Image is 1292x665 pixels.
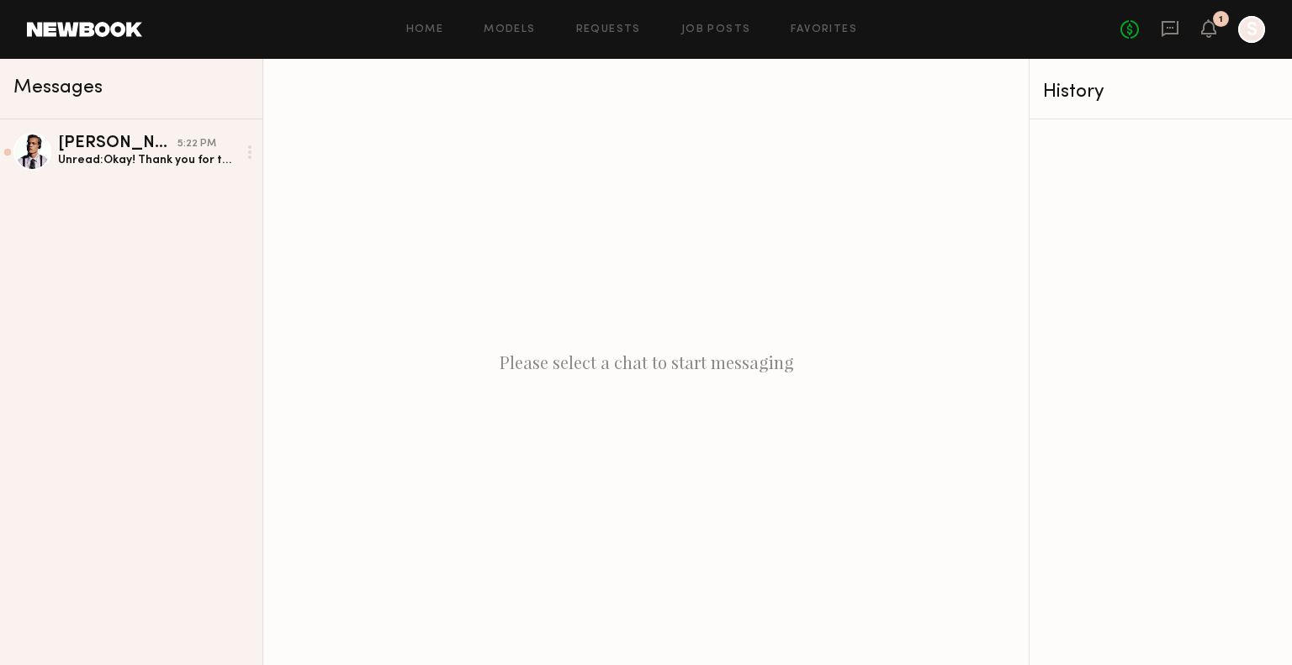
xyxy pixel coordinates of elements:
a: Home [406,24,444,35]
div: 1 [1219,15,1223,24]
a: Requests [576,24,641,35]
a: S [1238,16,1265,43]
a: Job Posts [681,24,751,35]
div: History [1043,82,1279,102]
div: 5:22 PM [177,136,216,152]
span: Messages [13,78,103,98]
a: Models [484,24,535,35]
div: Unread: Okay! Thank you for the offer and I hope the shoot goes well 🙌 [58,152,237,168]
div: [PERSON_NAME] [58,135,177,152]
a: Favorites [791,24,857,35]
div: Please select a chat to start messaging [263,59,1029,665]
